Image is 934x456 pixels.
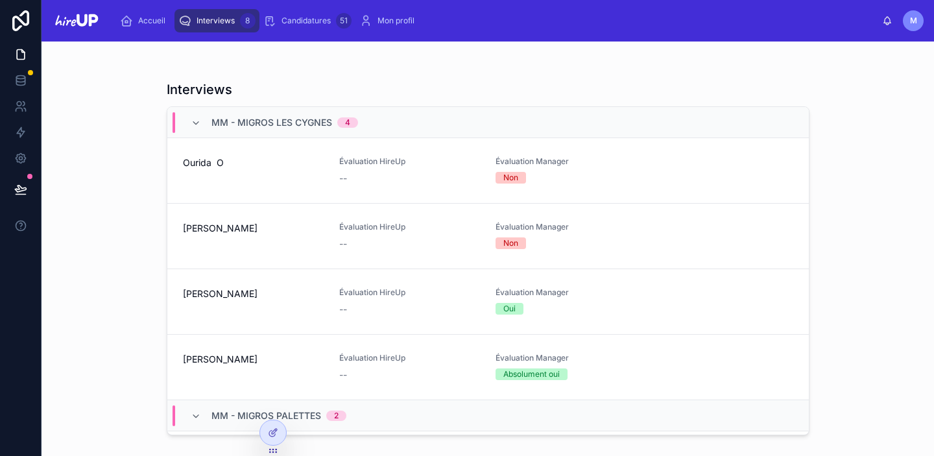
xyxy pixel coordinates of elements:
a: Mon profil [355,9,424,32]
a: Accueil [116,9,174,32]
span: Évaluation Manager [496,353,636,363]
span: Évaluation HireUp [339,222,480,232]
span: -- [339,237,347,250]
div: scrollable content [111,6,882,35]
img: App logo [52,10,101,31]
div: Non [503,172,518,184]
span: Évaluation HireUp [339,156,480,167]
span: Évaluation HireUp [339,287,480,298]
span: MM - Migros Les Cygnes [211,116,332,129]
a: [PERSON_NAME]Évaluation HireUp--Évaluation ManagerNon [167,204,809,269]
span: -- [339,368,347,381]
span: [PERSON_NAME] [183,222,324,235]
div: 51 [336,13,352,29]
span: -- [339,303,347,316]
a: Interviews8 [174,9,259,32]
a: Ourida OÉvaluation HireUp--Évaluation ManagerNon [167,138,809,204]
span: Mon profil [377,16,414,26]
a: [PERSON_NAME]Évaluation HireUp--Évaluation ManagerOui [167,269,809,335]
span: [PERSON_NAME] [183,353,324,366]
a: Candidatures51 [259,9,355,32]
div: Non [503,237,518,249]
a: [PERSON_NAME]Évaluation HireUp--Évaluation ManagerAbsolument oui [167,335,809,400]
span: Évaluation Manager [496,156,636,167]
span: MM - Migros Palettes [211,409,321,422]
span: Évaluation Manager [496,287,636,298]
span: Interviews [197,16,235,26]
div: 8 [240,13,256,29]
div: Absolument oui [503,368,560,380]
span: Évaluation Manager [496,222,636,232]
span: Accueil [138,16,165,26]
div: 4 [345,117,350,128]
h1: Interviews [167,80,232,99]
div: 2 [334,411,339,421]
span: [PERSON_NAME] [183,287,324,300]
span: Candidatures [281,16,331,26]
div: Oui [503,303,516,315]
span: Ourida O [183,156,324,169]
span: M [910,16,917,26]
span: -- [339,172,347,185]
span: Évaluation HireUp [339,353,480,363]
